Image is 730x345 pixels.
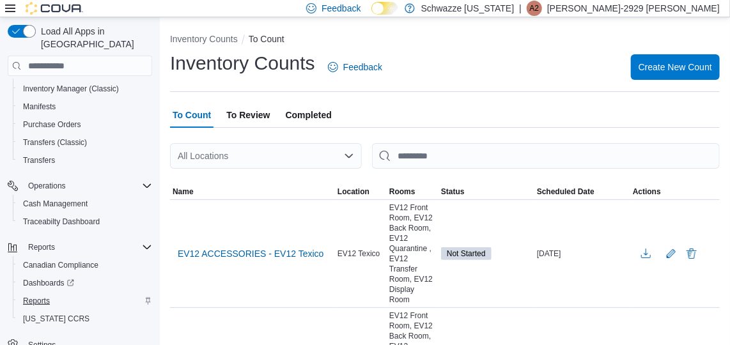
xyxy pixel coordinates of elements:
p: | [519,1,522,16]
span: Purchase Orders [23,119,81,130]
p: [PERSON_NAME]-2929 [PERSON_NAME] [547,1,720,16]
button: Operations [23,178,71,194]
span: Transfers [23,155,55,165]
input: Dark Mode [371,2,398,15]
span: [US_STATE] CCRS [23,314,89,324]
div: [DATE] [534,246,630,261]
a: Inventory Manager (Classic) [18,81,124,96]
button: EV12 ACCESSORIES - EV12 Texico [173,244,329,263]
a: Cash Management [18,196,93,211]
span: To Count [173,102,211,128]
span: Not Started [447,248,486,259]
button: Location [335,184,387,199]
span: Inventory Manager (Classic) [23,84,119,94]
button: Name [170,184,335,199]
span: Purchase Orders [18,117,152,132]
button: Status [439,184,534,199]
button: Rooms [387,184,439,199]
span: Operations [23,178,152,194]
span: Name [173,187,194,197]
div: Adrian-2929 Telles [527,1,542,16]
span: EV12 ACCESSORIES - EV12 Texico [178,247,324,260]
button: Reports [23,240,60,255]
button: Inventory Counts [170,34,238,44]
a: Dashboards [18,275,79,291]
span: Location [338,187,369,197]
span: Completed [286,102,332,128]
button: Transfers (Classic) [13,134,157,151]
a: Transfers (Classic) [18,135,92,150]
a: Canadian Compliance [18,257,104,273]
div: EV12 Front Room, EV12 Back Room, EV12 Quarantine , EV12 Transfer Room, EV12 Display Room [387,200,439,307]
span: Inventory Manager (Classic) [18,81,152,96]
button: Operations [3,177,157,195]
button: Transfers [13,151,157,169]
span: Transfers [18,153,152,168]
button: Reports [13,292,157,310]
span: Reports [23,240,152,255]
button: Canadian Compliance [13,256,157,274]
span: To Review [226,102,270,128]
button: Scheduled Date [534,184,630,199]
a: Manifests [18,99,61,114]
p: Schwazze [US_STATE] [421,1,515,16]
span: Cash Management [23,199,88,209]
span: Traceabilty Dashboard [18,214,152,229]
a: Transfers [18,153,60,168]
button: Reports [3,238,157,256]
a: [US_STATE] CCRS [18,311,95,326]
span: Transfers (Classic) [23,137,87,148]
span: Reports [23,296,50,306]
button: Purchase Orders [13,116,157,134]
span: Operations [28,181,66,191]
span: Washington CCRS [18,311,152,326]
a: Purchase Orders [18,117,86,132]
a: Feedback [323,54,387,80]
span: Transfers (Classic) [18,135,152,150]
a: Reports [18,293,55,309]
span: Feedback [322,2,361,15]
span: Reports [18,293,152,309]
a: Traceabilty Dashboard [18,214,105,229]
span: Load All Apps in [GEOGRAPHIC_DATA] [36,25,152,50]
span: EV12 Texico [338,249,380,259]
span: Canadian Compliance [18,257,152,273]
button: Manifests [13,98,157,116]
button: Inventory Manager (Classic) [13,80,157,98]
span: Not Started [441,247,492,260]
span: Dashboards [18,275,152,291]
button: Cash Management [13,195,157,213]
a: Dashboards [13,274,157,292]
span: Create New Count [639,61,712,73]
nav: An example of EuiBreadcrumbs [170,33,720,48]
span: Actions [633,187,661,197]
span: Dashboards [23,278,74,288]
img: Cova [26,2,83,15]
span: Feedback [343,61,382,73]
button: [US_STATE] CCRS [13,310,157,328]
button: Delete [684,246,699,261]
span: Traceabilty Dashboard [23,217,100,227]
span: Scheduled Date [537,187,594,197]
button: Open list of options [344,151,354,161]
h1: Inventory Counts [170,50,315,76]
span: Rooms [389,187,415,197]
span: A2 [530,1,540,16]
span: Manifests [23,102,56,112]
span: Reports [28,242,55,252]
span: Canadian Compliance [23,260,98,270]
span: Cash Management [18,196,152,211]
button: To Count [249,34,284,44]
span: Status [441,187,465,197]
button: Create New Count [631,54,720,80]
button: Traceabilty Dashboard [13,213,157,231]
span: Manifests [18,99,152,114]
button: Edit count details [664,244,679,263]
input: This is a search bar. After typing your query, hit enter to filter the results lower in the page. [372,143,720,169]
